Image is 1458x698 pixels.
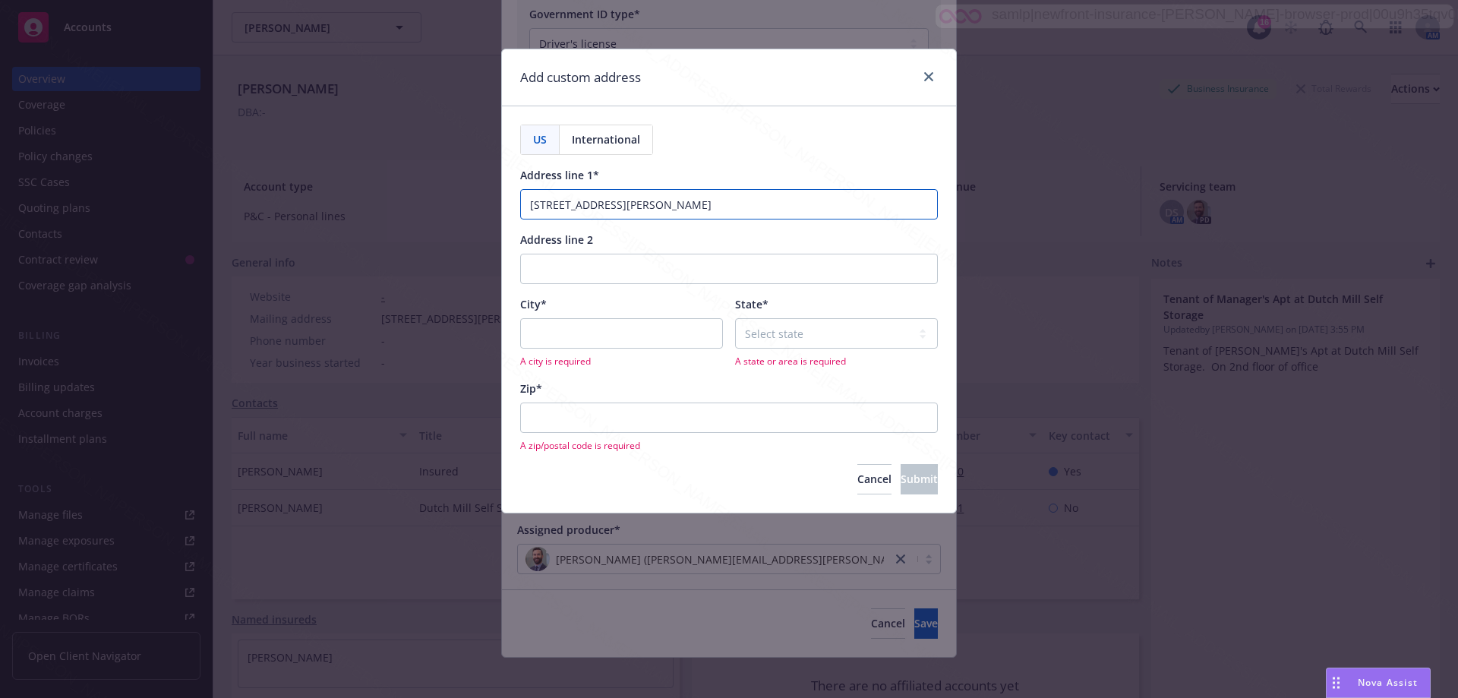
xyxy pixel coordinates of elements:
[520,168,599,182] span: Address line 1*
[735,297,768,311] span: State*
[857,464,892,494] button: Cancel
[520,232,593,247] span: Address line 2
[1358,676,1418,689] span: Nova Assist
[520,68,641,87] h1: Add custom address
[857,472,892,486] span: Cancel
[520,439,938,452] span: A zip/postal code is required
[1327,668,1346,697] div: Drag to move
[901,464,938,494] button: Submit
[533,131,547,147] span: US
[1326,668,1431,698] button: Nova Assist
[920,68,938,86] a: close
[572,131,640,147] span: International
[520,297,547,311] span: City*
[735,355,938,368] span: A state or area is required
[520,355,723,368] span: A city is required
[901,472,938,486] span: Submit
